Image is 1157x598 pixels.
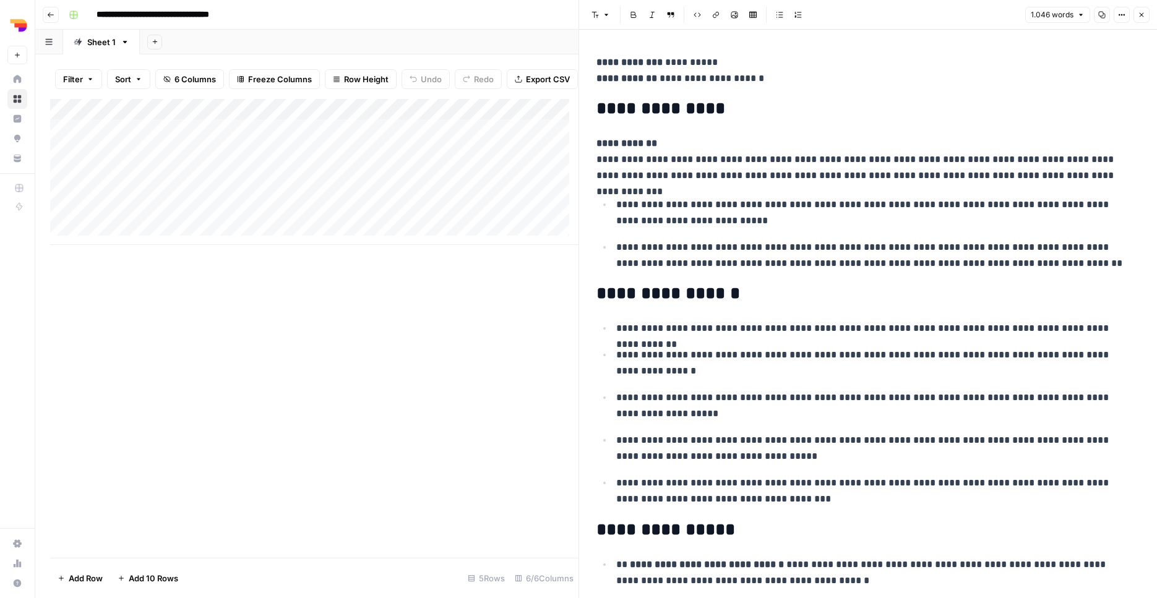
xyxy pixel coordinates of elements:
[50,568,110,588] button: Add Row
[7,148,27,168] a: Your Data
[344,73,389,85] span: Row Height
[463,568,510,588] div: 5 Rows
[248,73,312,85] span: Freeze Columns
[107,69,150,89] button: Sort
[7,109,27,129] a: Insights
[7,14,30,36] img: Depends Logo
[455,69,502,89] button: Redo
[474,73,494,85] span: Redo
[155,69,224,89] button: 6 Columns
[421,73,442,85] span: Undo
[325,69,397,89] button: Row Height
[63,30,140,54] a: Sheet 1
[7,129,27,148] a: Opportunities
[526,73,570,85] span: Export CSV
[7,573,27,593] button: Help + Support
[110,568,186,588] button: Add 10 Rows
[63,73,83,85] span: Filter
[1025,7,1090,23] button: 1.046 words
[507,69,578,89] button: Export CSV
[7,534,27,553] a: Settings
[402,69,450,89] button: Undo
[55,69,102,89] button: Filter
[7,10,27,41] button: Workspace: Depends
[510,568,578,588] div: 6/6 Columns
[115,73,131,85] span: Sort
[7,69,27,89] a: Home
[174,73,216,85] span: 6 Columns
[7,553,27,573] a: Usage
[69,572,103,584] span: Add Row
[229,69,320,89] button: Freeze Columns
[129,572,178,584] span: Add 10 Rows
[87,36,116,48] div: Sheet 1
[1031,9,1073,20] span: 1.046 words
[7,89,27,109] a: Browse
